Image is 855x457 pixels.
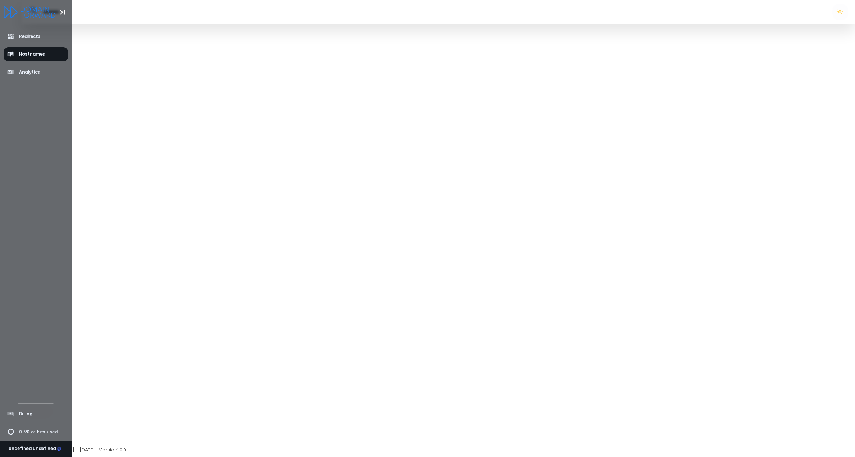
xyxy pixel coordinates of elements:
[4,407,68,421] a: Billing
[19,429,58,435] span: 0.5% of hits used
[56,5,70,19] button: Toggle Aside
[29,446,126,453] span: Copyright © [DATE] - [DATE] | Version 1.0.0
[4,7,56,17] a: Logo
[4,29,68,44] a: Redirects
[19,51,45,57] span: Hostnames
[19,34,40,40] span: Redirects
[8,446,61,452] div: undefined undefined
[4,47,68,61] a: Hostnames
[19,411,32,417] span: Billing
[4,425,68,439] a: 0.5% of hits used
[19,69,40,75] span: Analytics
[4,65,68,80] a: Analytics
